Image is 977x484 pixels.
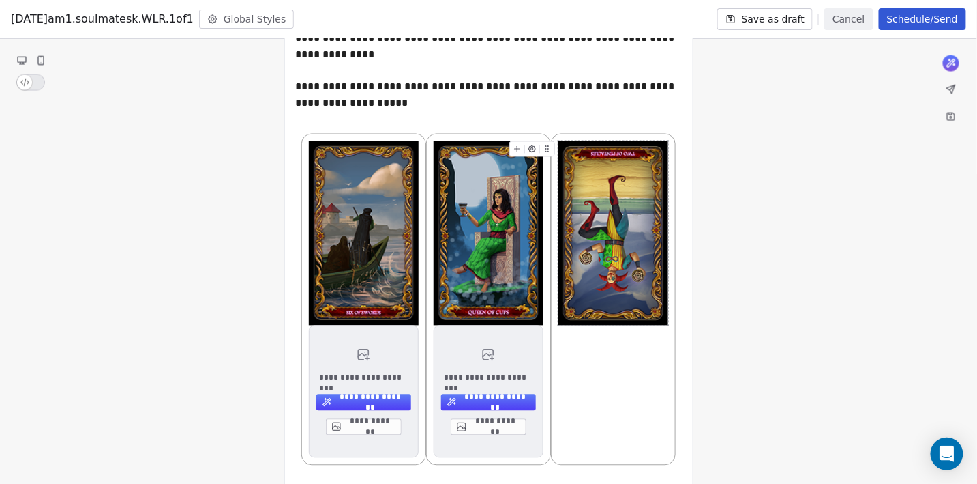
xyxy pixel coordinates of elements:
span: [DATE]am1.soulmatesk.WLR.1of1 [11,11,194,27]
button: Schedule/Send [879,8,966,30]
button: Save as draft [717,8,813,30]
button: Global Styles [199,10,295,29]
button: Cancel [824,8,873,30]
div: Open Intercom Messenger [931,438,963,470]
